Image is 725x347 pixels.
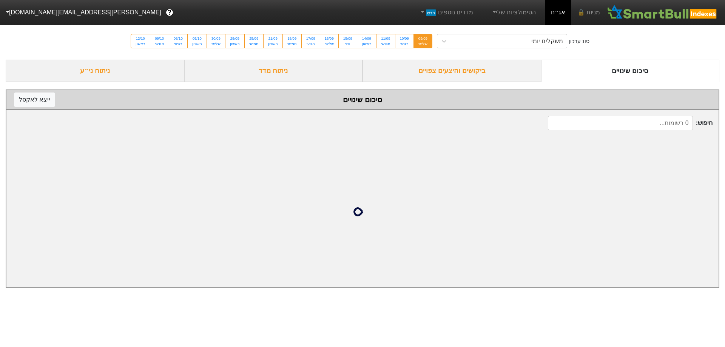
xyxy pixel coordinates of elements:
[155,41,164,46] div: חמישי
[606,5,719,20] img: SmartBull
[488,5,539,20] a: הסימולציות שלי
[531,37,563,46] div: משקלים יומי
[167,8,171,18] span: ?
[174,36,183,41] div: 08/10
[268,41,278,46] div: ראשון
[548,116,713,130] span: חיפוש :
[325,41,334,46] div: שלישי
[230,41,240,46] div: ראשון
[418,36,427,41] div: 09/09
[325,36,334,41] div: 16/09
[230,36,240,41] div: 28/09
[6,60,184,82] div: ניתוח ני״ע
[416,5,476,20] a: מדדים נוספיםחדש
[287,41,297,46] div: חמישי
[381,36,390,41] div: 11/09
[211,36,221,41] div: 30/09
[426,9,436,16] span: חדש
[569,37,589,45] div: סוג עדכון
[362,41,372,46] div: ראשון
[287,36,297,41] div: 18/09
[362,36,372,41] div: 14/09
[192,36,202,41] div: 05/10
[268,36,278,41] div: 21/09
[418,41,427,46] div: שלישי
[381,41,390,46] div: חמישי
[306,41,315,46] div: רביעי
[400,36,409,41] div: 10/09
[211,41,221,46] div: שלישי
[136,41,145,46] div: ראשון
[353,203,372,221] img: loading...
[249,36,259,41] div: 25/09
[192,41,202,46] div: ראשון
[136,36,145,41] div: 12/10
[14,94,711,105] div: סיכום שינויים
[362,60,541,82] div: ביקושים והיצעים צפויים
[306,36,315,41] div: 17/09
[14,93,55,107] button: ייצא לאקסל
[541,60,720,82] div: סיכום שינויים
[548,116,693,130] input: 0 רשומות...
[184,60,363,82] div: ניתוח מדד
[400,41,409,46] div: רביעי
[343,36,352,41] div: 15/09
[343,41,352,46] div: שני
[174,41,183,46] div: רביעי
[155,36,164,41] div: 09/10
[249,41,259,46] div: חמישי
